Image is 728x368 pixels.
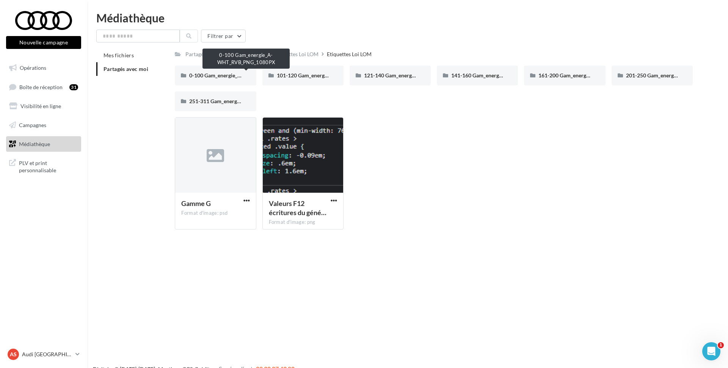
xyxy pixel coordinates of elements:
span: 251-311 Gam_energie_G-WHT_RVB_PNG_1080PX [189,98,310,104]
span: PLV et print personnalisable [19,158,78,174]
div: Médiathèque [96,12,719,24]
a: Boîte de réception31 [5,79,83,95]
button: Nouvelle campagne [6,36,81,49]
span: Mes fichiers [104,52,134,58]
iframe: Intercom live chat [702,342,720,360]
span: Médiathèque [19,140,50,147]
span: Campagnes [19,122,46,128]
div: Etiquettes Loi LOM [274,50,318,58]
span: Visibilité en ligne [20,103,61,109]
span: Boîte de réception [19,83,63,90]
span: Opérations [20,64,46,71]
a: AS Audi [GEOGRAPHIC_DATA] [6,347,81,362]
span: 121-140 Gam_energie_C-WHT_RVB_PNG_1080PX [364,72,484,79]
a: Médiathèque [5,136,83,152]
a: Campagnes [5,117,83,133]
div: Partagés avec moi [185,50,228,58]
a: Visibilité en ligne [5,98,83,114]
span: 1 [718,342,724,348]
p: Audi [GEOGRAPHIC_DATA] [22,351,72,358]
span: Partagés avec moi [104,66,148,72]
span: 161-200 Gam_energie_E-WHT_RVB_PNG_1080PX [538,72,659,79]
span: 0-100 Gam_energie_A-WHT_RVB_PNG_1080PX [189,72,304,79]
div: Format d'image: psd [181,210,249,217]
a: PLV et print personnalisable [5,155,83,177]
div: 31 [69,84,78,90]
div: Etiquettes Loi LOM [327,50,372,58]
span: AS [10,351,17,358]
div: Format d'image: png [269,219,337,226]
span: Gamme G [181,199,211,208]
span: 101-120 Gam_energie_B-WHT_RVB_PNG_1080PX [277,72,397,79]
span: 141-160 Gam_energie_D-WHT_RVB_PNG_1080PX [451,72,572,79]
span: Valeurs F12 écritures du générateur étiquettes CO2 [269,199,326,217]
button: Filtrer par [201,30,246,42]
div: 0-100 Gam_energie_A-WHT_RVB_PNG_1080PX [202,49,290,69]
a: Opérations [5,60,83,76]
